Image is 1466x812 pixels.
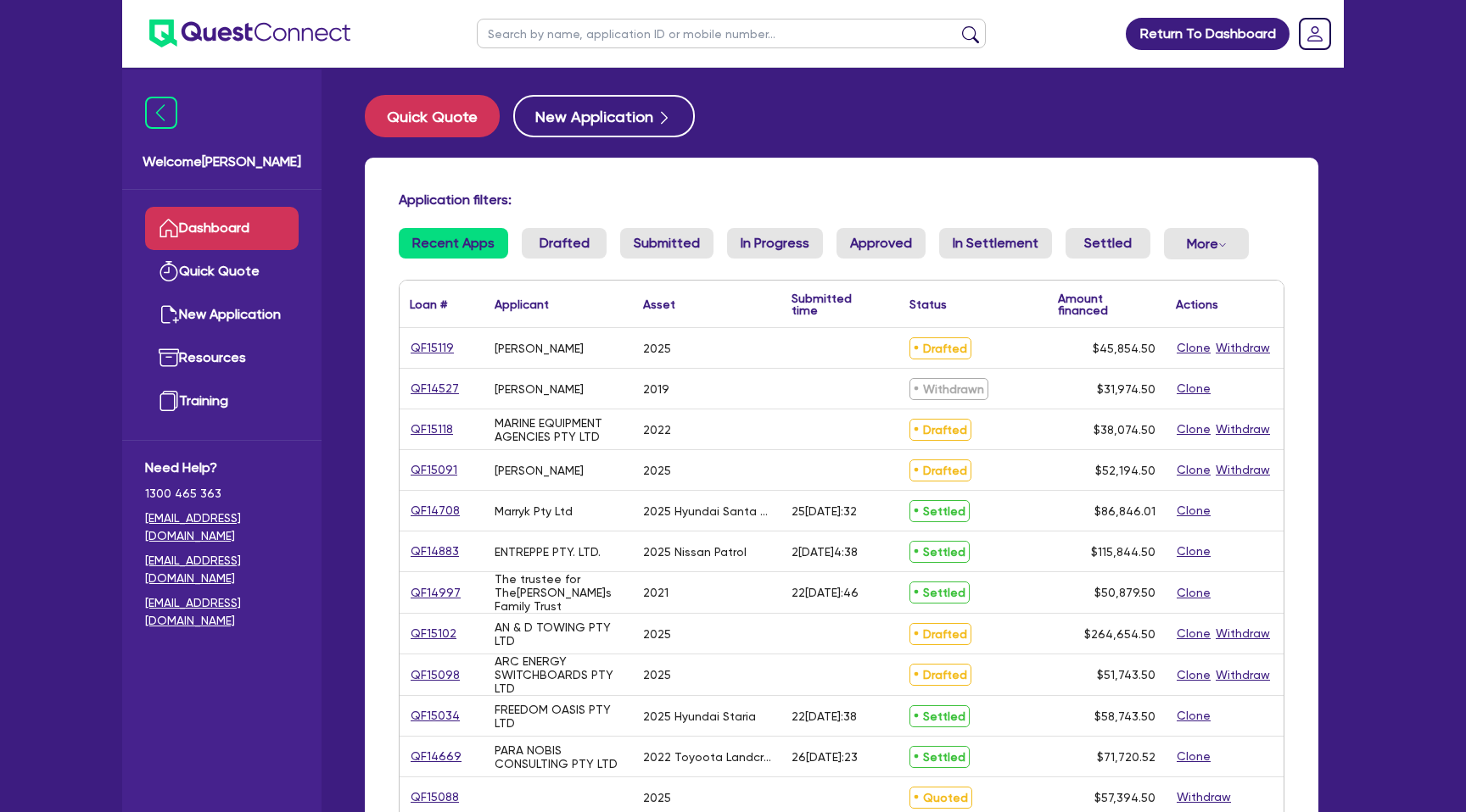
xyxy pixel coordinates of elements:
div: 2022 Toyoota Landcruiser [643,750,771,764]
a: [EMAIL_ADDRESS][DOMAIN_NAME] [145,594,299,630]
a: QF15098 [410,665,461,685]
div: AN & D TOWING PTY LTD [495,620,623,648]
span: Settled [909,541,970,563]
a: QF15119 [410,338,455,358]
span: $50,879.50 [1094,586,1155,599]
div: 2025 Hyundai Santa Fe [643,504,771,518]
img: quick-quote [159,261,179,281]
span: Need Help? [145,458,299,478]
div: ENTREPPE PTY. LTD. [495,545,601,559]
div: 2025 [643,342,671,355]
a: Return To Dashboard [1126,18,1290,50]
button: Clone [1176,460,1211,480]
div: Status [909,298,947,310]
button: Clone [1176,624,1211,643]
div: 2025 Hyundai Staria [643,709,756,723]
div: MARINE EQUIPMENT AGENCIES PTY LTD [495,416,623,443]
div: Asset [643,298,675,310]
span: $51,743.50 [1097,668,1155,681]
span: Settled [909,500,970,522]
a: QF14997 [410,583,462,603]
div: 2019 [643,382,669,396]
div: Amount financed [1058,292,1155,316]
img: icon-menu-close [145,97,177,129]
img: training [159,391,179,411]
a: QF15091 [410,460,458,480]
div: PARA NOBIS CONSULTING PTY LTD [495,743,623,770]
button: Withdraw [1215,338,1271,358]
div: 22[DATE]:46 [792,586,859,599]
img: quest-connect-logo-blue [149,19,350,47]
a: New Application [145,293,299,336]
div: 2025 Nissan Patrol [643,545,747,559]
button: Clone [1176,665,1211,685]
a: QF15102 [410,624,457,643]
button: Clone [1176,379,1211,398]
a: Quick Quote [145,250,299,293]
a: QF15034 [410,706,461,726]
div: 2022 [643,423,671,437]
div: Loan # [410,298,447,310]
span: $38,074.50 [1094,423,1155,437]
span: Withdrawn [909,378,988,400]
span: Settled [909,746,970,768]
span: $45,854.50 [1093,342,1155,355]
a: QF15118 [410,420,454,439]
div: 2025 [643,464,671,477]
a: Dashboard [145,207,299,250]
a: [EMAIL_ADDRESS][DOMAIN_NAME] [145,552,299,587]
div: 22[DATE]:38 [792,709,857,723]
div: The trustee for The[PERSON_NAME]s Family Trust [495,572,623,613]
div: 2025 [643,791,671,804]
button: Withdraw [1215,624,1271,643]
span: Settled [909,705,970,727]
div: 2025 [643,668,671,681]
div: Applicant [495,298,549,310]
button: Quick Quote [365,95,500,137]
div: FREEDOM OASIS PTY LTD [495,703,623,730]
img: new-application [159,304,179,325]
span: Drafted [909,419,971,441]
div: Actions [1176,298,1218,310]
span: $52,194.50 [1095,464,1155,477]
span: Settled [909,581,970,603]
button: Withdraw [1215,460,1271,480]
span: $86,846.01 [1094,504,1155,518]
a: QF14527 [410,379,460,398]
h4: Application filters: [399,192,1284,208]
span: Drafted [909,664,971,686]
div: 26[DATE]:23 [792,750,858,764]
a: Recent Apps [399,228,508,259]
div: [PERSON_NAME] [495,382,584,396]
span: $57,394.50 [1094,791,1155,804]
span: $115,844.50 [1091,545,1155,559]
a: In Settlement [939,228,1052,259]
a: In Progress [727,228,823,259]
button: Clone [1176,583,1211,603]
button: Withdraw [1215,665,1271,685]
div: ARC ENERGY SWITCHBOARDS PTY LTD [495,654,623,695]
button: Clone [1176,706,1211,726]
a: QF15088 [410,787,460,807]
a: QF14669 [410,747,462,766]
a: [EMAIL_ADDRESS][DOMAIN_NAME] [145,509,299,545]
a: Approved [837,228,926,259]
button: New Application [513,95,695,137]
div: Submitted time [792,292,874,316]
div: [PERSON_NAME] [495,464,584,477]
a: Resources [145,336,299,380]
button: Clone [1176,420,1211,439]
button: Clone [1176,542,1211,561]
div: Marryk Pty Ltd [495,504,573,518]
span: Drafted [909,459,971,481]
a: QF14883 [410,542,460,561]
a: QF14708 [410,501,461,520]
a: Submitted [620,228,713,259]
a: Settled [1066,228,1150,259]
span: Drafted [909,337,971,359]
span: Quoted [909,787,972,809]
button: Clone [1176,501,1211,520]
span: $264,654.50 [1084,627,1155,641]
span: $58,743.50 [1094,709,1155,723]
